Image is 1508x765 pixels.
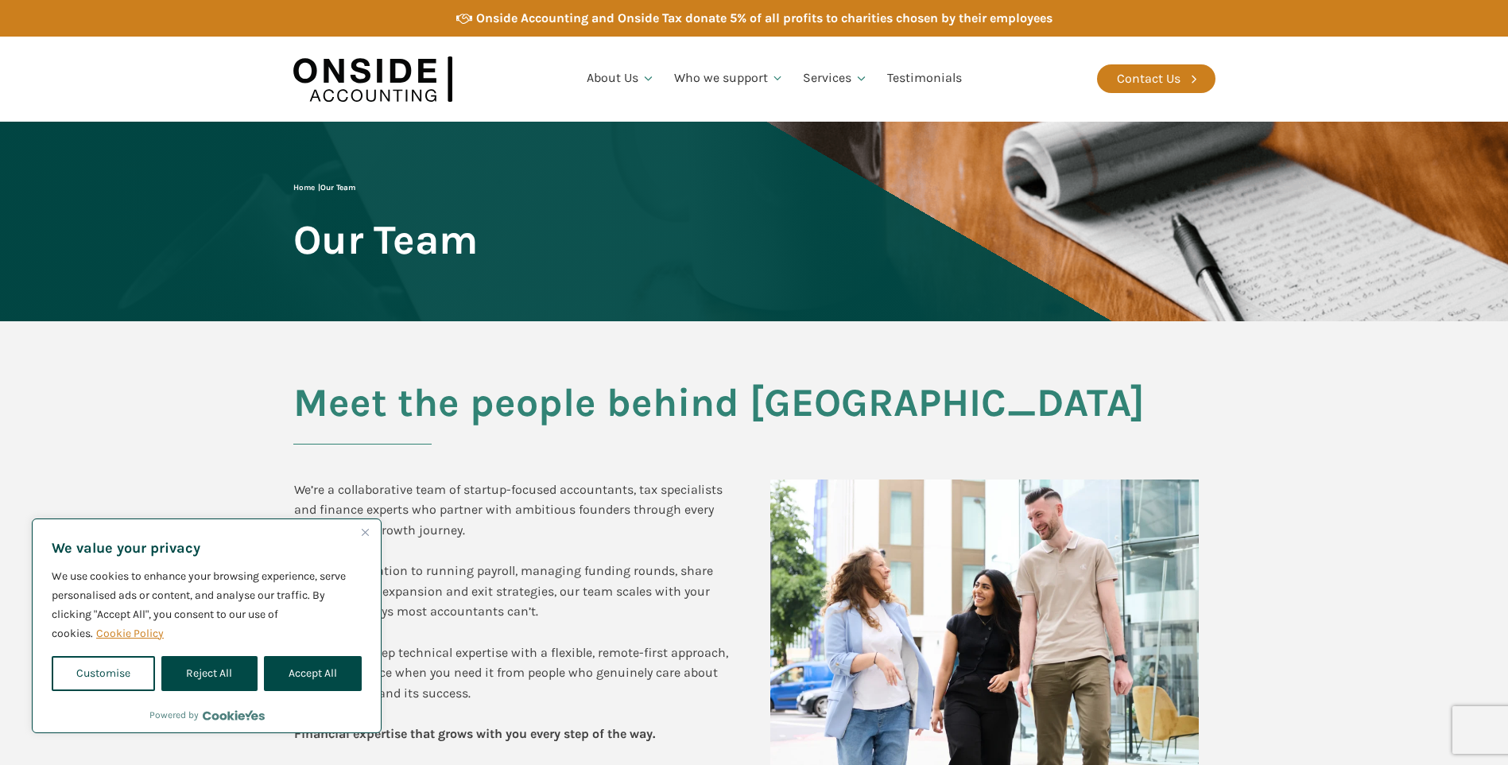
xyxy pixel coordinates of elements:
a: Who we support [665,52,794,106]
div: We’re a collaborative team of startup-focused accountants, tax specialists and finance experts wh... [294,480,738,744]
b: Financial expertise that grows with you every step of the way. [294,726,655,741]
span: | [293,183,355,192]
a: About Us [577,52,665,106]
a: Cookie Policy [95,626,165,641]
button: Customise [52,656,155,691]
a: Contact Us [1097,64,1215,93]
a: Home [293,183,315,192]
p: We value your privacy [52,538,362,557]
h2: Meet the people behind [GEOGRAPHIC_DATA] [293,381,1215,445]
div: We value your privacy [32,518,382,733]
button: Close [355,522,374,542]
button: Reject All [161,656,257,691]
span: Our Team [320,183,355,192]
a: Services [793,52,878,106]
img: Onside Accounting [293,49,452,110]
div: Onside Accounting and Onside Tax donate 5% of all profits to charities chosen by their employees [476,8,1052,29]
span: Our Team [293,218,478,262]
div: Powered by [149,707,265,723]
a: Testimonials [878,52,971,106]
a: Visit CookieYes website [203,710,265,720]
p: We use cookies to enhance your browsing experience, serve personalised ads or content, and analys... [52,567,362,643]
div: Contact Us [1117,68,1180,89]
button: Accept All [264,656,362,691]
img: Close [362,529,369,536]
